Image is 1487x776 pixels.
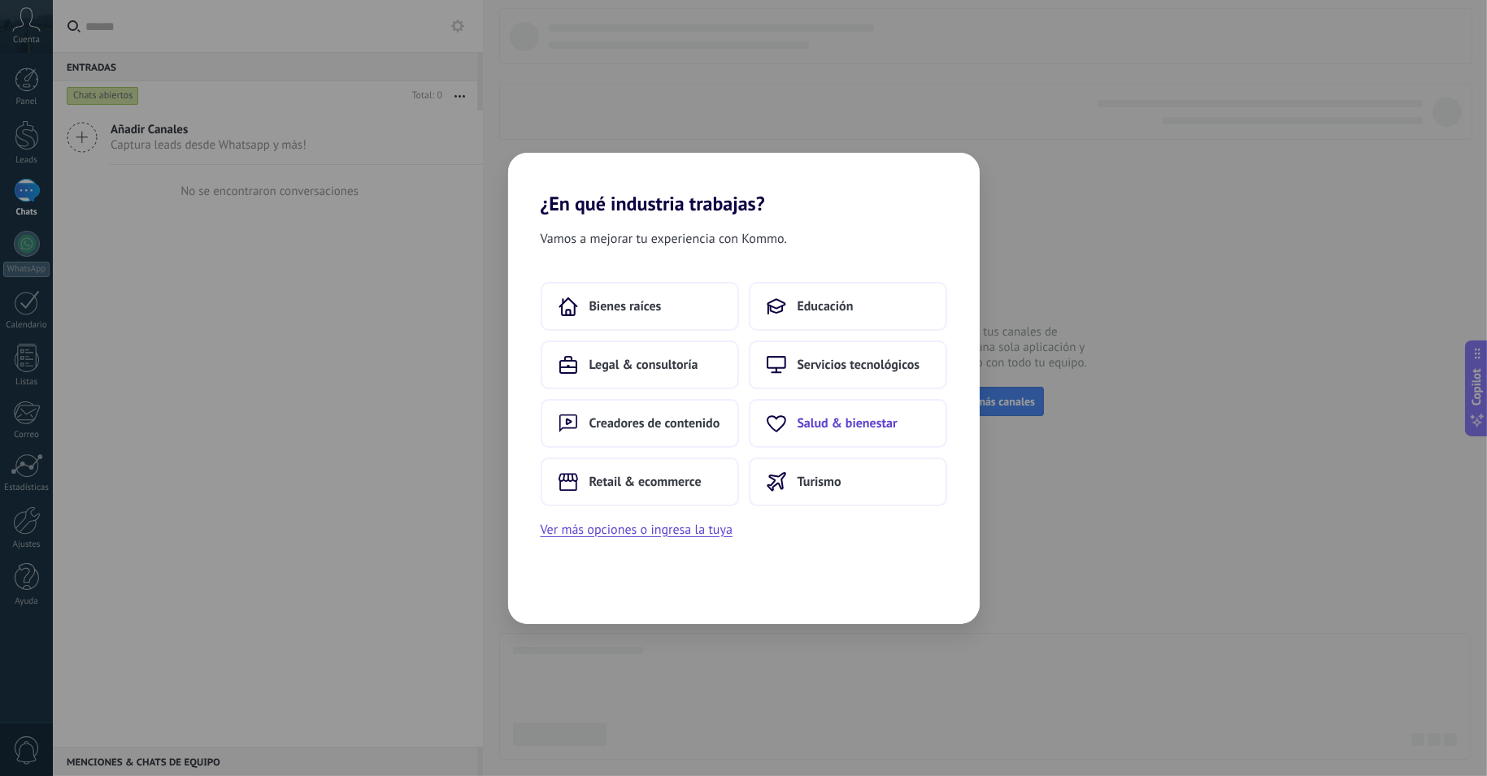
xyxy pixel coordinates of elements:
[798,298,854,314] span: Educación
[541,399,739,448] button: Creadores de contenido
[541,519,733,540] button: Ver más opciones o ingresa la tuya
[749,399,947,448] button: Salud & bienestar
[749,340,947,389] button: Servicios tecnológicos
[749,282,947,331] button: Educación
[541,340,739,389] button: Legal & consultoría
[798,357,920,373] span: Servicios tecnológicos
[541,228,787,249] span: Vamos a mejorar tu experiencia con Kommo.
[541,282,739,331] button: Bienes raíces
[589,298,662,314] span: Bienes raíces
[589,357,698,373] span: Legal & consultoría
[589,474,702,490] span: Retail & ecommerce
[589,415,720,431] span: Creadores de contenido
[798,415,898,431] span: Salud & bienestar
[541,457,739,506] button: Retail & ecommerce
[798,474,841,490] span: Turismo
[508,153,980,215] h2: ¿En qué industria trabajas?
[749,457,947,506] button: Turismo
